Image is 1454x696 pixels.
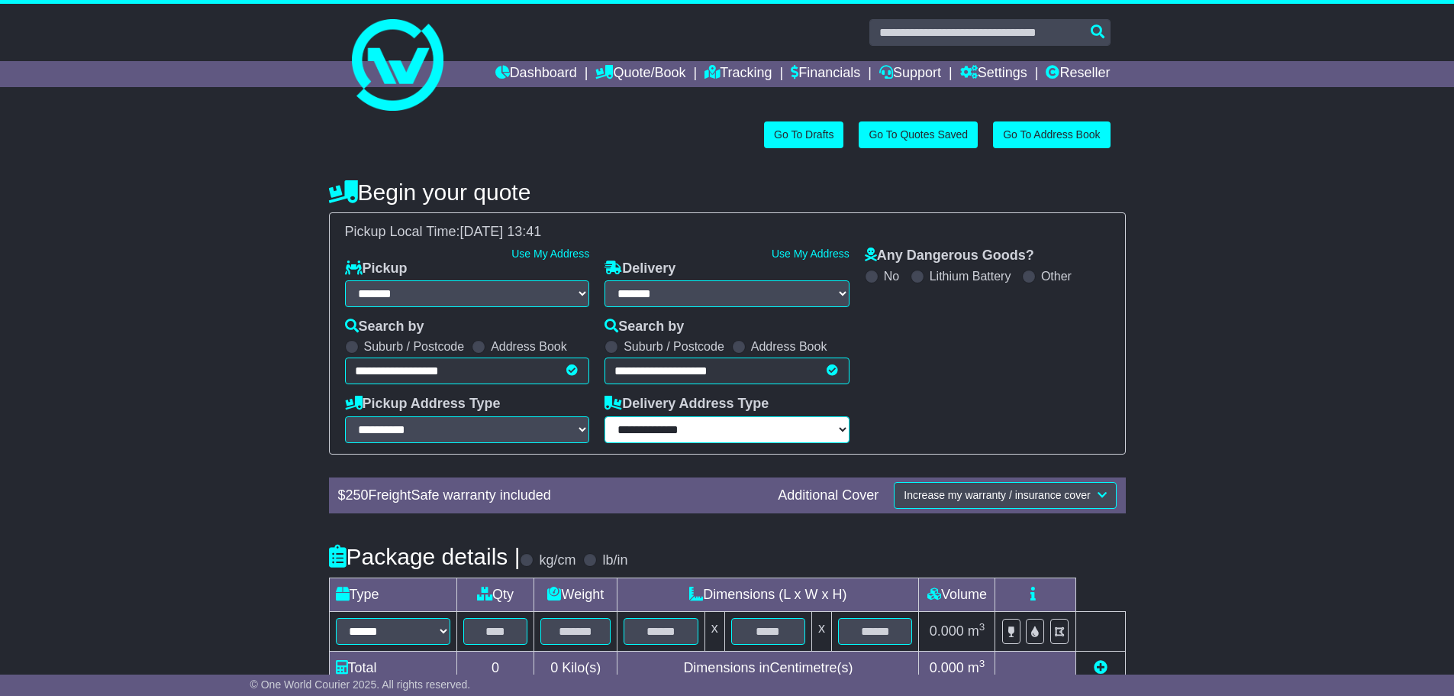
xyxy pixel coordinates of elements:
[539,552,575,569] label: kg/cm
[329,180,1126,205] h4: Begin your quote
[604,396,769,413] label: Delivery Address Type
[879,61,941,87] a: Support
[704,611,724,651] td: x
[330,487,771,504] div: $ FreightSafe warranty included
[491,339,567,354] label: Address Book
[346,487,369,503] span: 250
[930,660,964,675] span: 0.000
[534,578,617,611] td: Weight
[1046,61,1110,87] a: Reseller
[904,489,1090,501] span: Increase my warranty / insurance cover
[930,623,964,639] span: 0.000
[979,621,985,633] sup: 3
[704,61,772,87] a: Tracking
[495,61,577,87] a: Dashboard
[1041,269,1072,283] label: Other
[604,261,675,277] label: Delivery
[979,658,985,669] sup: 3
[364,339,465,354] label: Suburb / Postcode
[345,261,408,277] label: Pickup
[859,121,978,148] a: Go To Quotes Saved
[550,660,558,675] span: 0
[1094,660,1107,675] a: Add new item
[511,248,589,260] a: Use My Address
[345,396,501,413] label: Pickup Address Type
[772,248,850,260] a: Use My Address
[791,61,860,87] a: Financials
[919,578,995,611] td: Volume
[968,660,985,675] span: m
[764,121,843,148] a: Go To Drafts
[534,651,617,685] td: Kilo(s)
[617,578,919,611] td: Dimensions (L x W x H)
[595,61,685,87] a: Quote/Book
[812,611,832,651] td: x
[770,487,886,504] div: Additional Cover
[329,544,521,569] h4: Package details |
[329,651,456,685] td: Total
[602,552,627,569] label: lb/in
[894,482,1116,509] button: Increase my warranty / insurance cover
[624,339,724,354] label: Suburb / Postcode
[960,61,1027,87] a: Settings
[456,651,534,685] td: 0
[751,339,827,354] label: Address Book
[968,623,985,639] span: m
[617,651,919,685] td: Dimensions in Centimetre(s)
[329,578,456,611] td: Type
[604,319,684,335] label: Search by
[993,121,1110,148] a: Go To Address Book
[456,578,534,611] td: Qty
[930,269,1011,283] label: Lithium Battery
[345,319,424,335] label: Search by
[865,248,1034,264] label: Any Dangerous Goods?
[460,224,542,239] span: [DATE] 13:41
[250,678,471,691] span: © One World Courier 2025. All rights reserved.
[337,224,1117,241] div: Pickup Local Time:
[884,269,899,283] label: No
